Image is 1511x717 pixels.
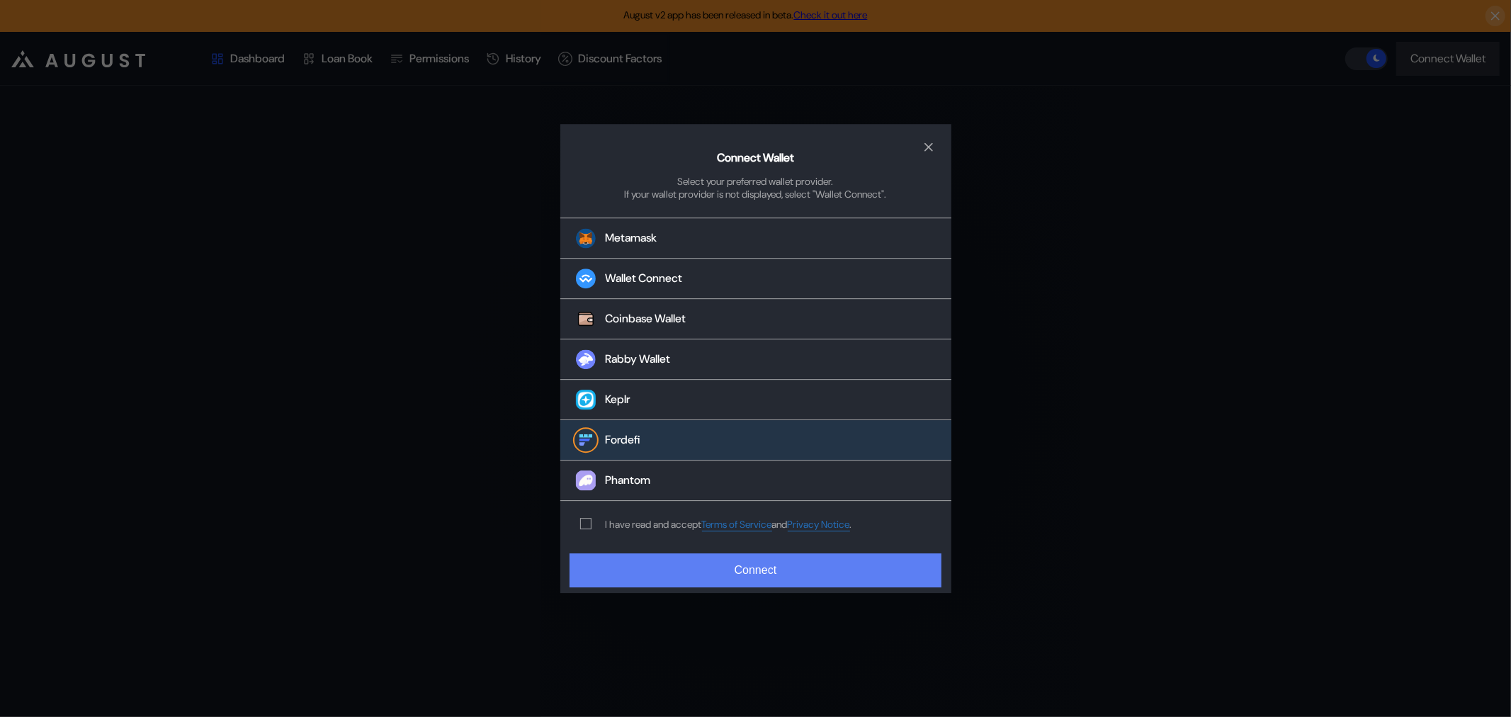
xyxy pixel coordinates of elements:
[560,380,951,420] button: KeplrKeplr
[570,553,941,587] button: Connect
[576,430,596,450] img: Fordefi
[560,299,951,339] button: Coinbase WalletCoinbase Wallet
[606,231,657,246] div: Metamask
[788,518,850,531] a: Privacy Notice
[560,420,951,461] button: FordefiFordefi
[625,188,887,201] div: If your wallet provider is not displayed, select "Wallet Connect".
[678,175,834,188] div: Select your preferred wallet provider.
[606,433,641,448] div: Fordefi
[606,473,651,488] div: Phantom
[576,349,596,369] img: Rabby Wallet
[560,339,951,380] button: Rabby WalletRabby Wallet
[606,518,852,531] div: I have read and accept .
[606,352,671,367] div: Rabby Wallet
[606,312,686,327] div: Coinbase Wallet
[772,519,788,531] span: and
[576,470,596,490] img: Phantom
[560,218,951,259] button: Metamask
[576,390,596,410] img: Keplr
[560,461,951,501] button: PhantomPhantom
[917,135,940,158] button: close modal
[717,151,794,166] h2: Connect Wallet
[702,518,772,531] a: Terms of Service
[606,393,630,407] div: Keplr
[606,271,683,286] div: Wallet Connect
[560,259,951,299] button: Wallet Connect
[576,309,596,329] img: Coinbase Wallet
